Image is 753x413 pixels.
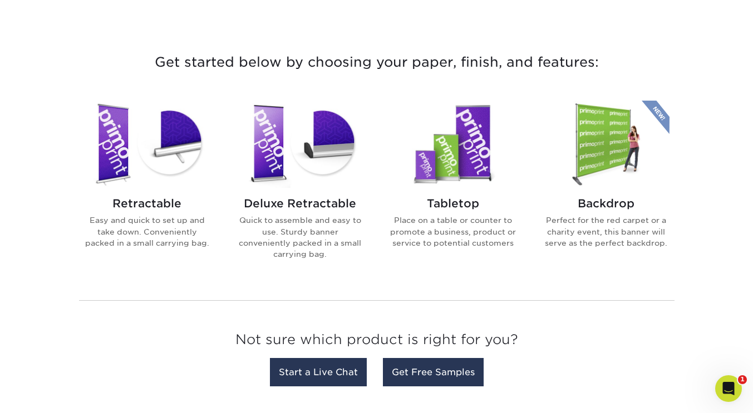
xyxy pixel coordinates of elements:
[237,197,363,210] h2: Deluxe Retractable
[642,101,670,134] img: New Product
[237,101,363,277] a: Deluxe Retractable Banner Stands Deluxe Retractable Quick to assemble and easy to use. Sturdy ban...
[738,375,747,384] span: 1
[543,101,670,188] img: Backdrop Banner Stands
[543,197,670,210] h2: Backdrop
[84,197,210,210] h2: Retractable
[543,101,670,277] a: Backdrop Banner Stands Backdrop Perfect for the red carpet or a charity event, this banner will s...
[84,215,210,248] p: Easy and quick to set up and take down. Conveniently packed in a small carrying bag.
[390,101,516,188] img: Tabletop Banner Stands
[237,101,363,188] img: Deluxe Retractable Banner Stands
[84,101,210,188] img: Retractable Banner Stands
[390,215,516,248] p: Place on a table or counter to promote a business, product or service to potential customers
[270,358,367,386] a: Start a Live Chat
[237,215,363,260] p: Quick to assemble and easy to use. Sturdy banner conveniently packed in a small carrying bag.
[79,323,675,361] h3: Not sure which product is right for you?
[543,215,670,248] p: Perfect for the red carpet or a charity event, this banner will serve as the perfect backdrop.
[84,101,210,277] a: Retractable Banner Stands Retractable Easy and quick to set up and take down. Conveniently packed...
[383,358,484,386] a: Get Free Samples
[51,37,702,87] h3: Get started below by choosing your paper, finish, and features:
[390,101,516,277] a: Tabletop Banner Stands Tabletop Place on a table or counter to promote a business, product or ser...
[390,197,516,210] h2: Tabletop
[715,375,742,402] iframe: Intercom live chat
